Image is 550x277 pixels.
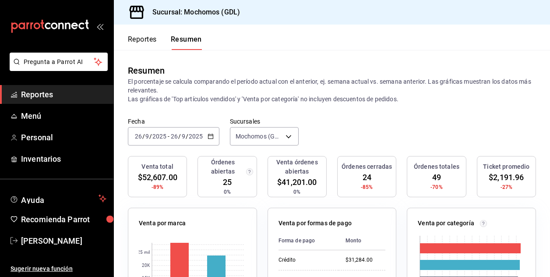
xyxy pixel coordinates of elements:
[489,171,524,183] span: $2,191.96
[188,133,203,140] input: ----
[414,162,459,171] h3: Órdenes totales
[138,171,177,183] span: $52,607.00
[418,219,474,228] p: Venta por categoría
[21,154,61,163] font: Inventarios
[21,133,53,142] font: Personal
[501,183,513,191] span: -27%
[6,64,108,73] a: Pregunta a Parrot AI
[21,193,95,204] span: Ayuda
[128,118,219,124] label: Fecha
[152,183,164,191] span: -89%
[128,64,165,77] div: Resumen
[201,158,244,176] h3: Órdenes abiertas
[128,35,202,50] div: Pestañas de navegación
[134,133,142,140] input: --
[128,35,157,44] font: Reportes
[279,256,331,264] div: Crédito
[432,171,441,183] span: 49
[338,231,386,250] th: Monto
[430,183,443,191] span: -70%
[137,250,150,255] text: 25 mil
[128,77,536,103] p: El porcentaje se calcula comparando el período actual con el anterior, ej. semana actual vs. sema...
[230,118,299,124] label: Sucursales
[279,219,352,228] p: Venta por formas de pago
[483,162,529,171] h3: Ticket promedio
[142,263,150,268] text: 20K
[279,231,338,250] th: Forma de pago
[141,162,173,171] h3: Venta total
[149,133,152,140] span: /
[142,133,145,140] span: /
[346,256,386,264] div: $31,284.00
[21,90,53,99] font: Reportes
[21,236,82,245] font: [PERSON_NAME]
[271,158,323,176] h3: Venta órdenes abiertas
[342,162,392,171] h3: Órdenes cerradas
[152,133,167,140] input: ----
[178,133,181,140] span: /
[145,133,149,140] input: --
[293,188,300,196] span: 0%
[168,133,169,140] span: -
[363,171,371,183] span: 24
[24,57,94,67] span: Pregunta a Parrot AI
[21,111,42,121] font: Menú
[224,188,231,196] span: 0%
[11,265,73,272] font: Sugerir nueva función
[139,219,186,228] p: Venta por marca
[277,176,317,188] span: $41,201.00
[236,132,282,141] span: Mochomos (GDL)
[170,133,178,140] input: --
[361,183,373,191] span: -85%
[171,35,202,50] button: Resumen
[96,23,103,30] button: open_drawer_menu
[21,215,90,224] font: Recomienda Parrot
[223,176,232,188] span: 25
[181,133,186,140] input: --
[145,7,240,18] h3: Sucursal: Mochomos (GDL)
[10,53,108,71] button: Pregunta a Parrot AI
[186,133,188,140] span: /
